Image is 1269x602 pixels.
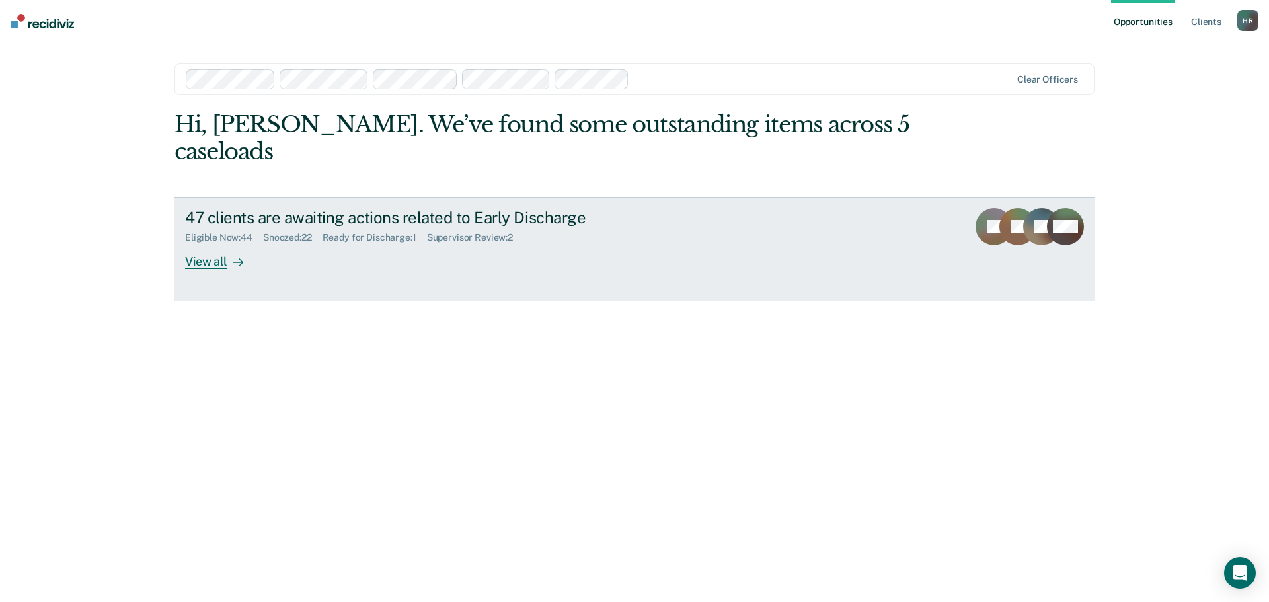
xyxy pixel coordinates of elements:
div: Eligible Now : 44 [185,232,263,243]
div: H R [1237,10,1258,31]
a: 47 clients are awaiting actions related to Early DischargeEligible Now:44Snoozed:22Ready for Disc... [174,197,1095,301]
div: Supervisor Review : 2 [427,232,523,243]
div: Clear officers [1017,74,1078,85]
div: Snoozed : 22 [263,232,323,243]
div: Ready for Discharge : 1 [323,232,427,243]
div: Open Intercom Messenger [1224,557,1256,589]
img: Recidiviz [11,14,74,28]
div: 47 clients are awaiting actions related to Early Discharge [185,208,649,227]
div: Hi, [PERSON_NAME]. We’ve found some outstanding items across 5 caseloads [174,111,911,165]
div: View all [185,243,259,269]
button: HR [1237,10,1258,31]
